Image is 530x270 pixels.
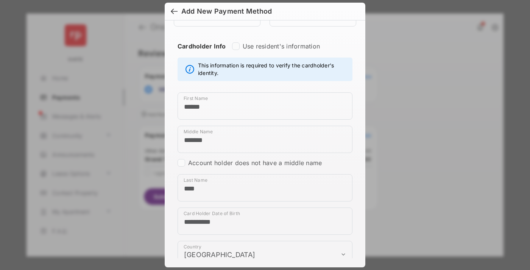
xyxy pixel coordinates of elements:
[181,7,272,16] div: Add New Payment Method
[178,42,226,64] strong: Cardholder Info
[198,62,348,77] span: This information is required to verify the cardholder's identity.
[178,241,352,268] div: payment_method_screening[postal_addresses][country]
[188,159,322,167] label: Account holder does not have a middle name
[243,42,320,50] label: Use resident's information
